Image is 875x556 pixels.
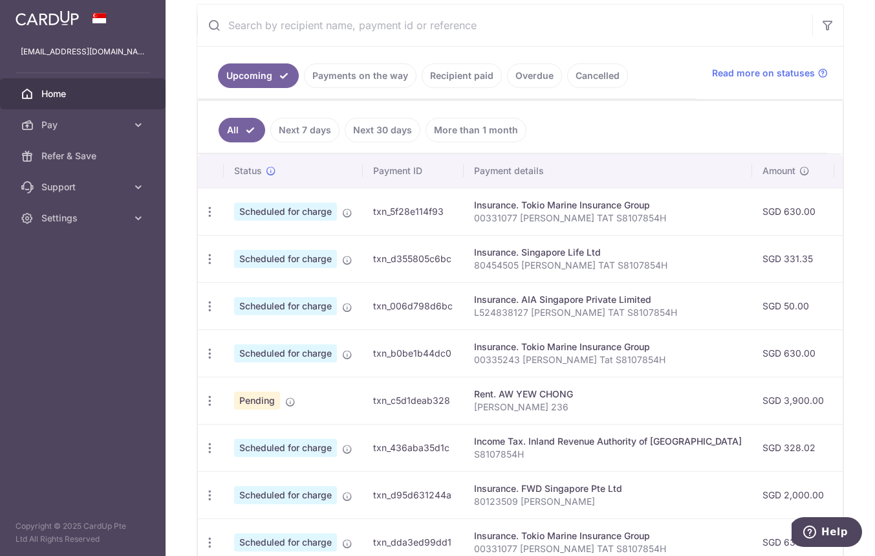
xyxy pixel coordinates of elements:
span: Scheduled for charge [234,344,337,362]
p: [EMAIL_ADDRESS][DOMAIN_NAME] [21,45,145,58]
span: Settings [41,212,127,225]
span: Home [41,87,127,100]
div: Rent. AW YEW CHONG [474,388,742,401]
span: Scheduled for charge [234,203,337,221]
a: Payments on the way [304,63,416,88]
p: 00331077 [PERSON_NAME] TAT S8107854H [474,542,742,555]
span: Scheduled for charge [234,439,337,457]
td: txn_436aba35d1c [363,424,464,471]
td: txn_006d798d6bc [363,282,464,329]
span: Scheduled for charge [234,297,337,315]
div: Insurance. Tokio Marine Insurance Group [474,199,742,212]
span: Status [234,164,262,177]
a: Overdue [507,63,562,88]
p: 80123509 [PERSON_NAME] [474,495,742,508]
span: Refer & Save [41,150,127,162]
span: Amount [762,164,795,177]
a: Next 30 days [345,118,420,142]
p: 00335243 [PERSON_NAME] Tat S8107854H [474,353,742,366]
p: L524838127 [PERSON_NAME] TAT S8107854H [474,306,742,319]
div: Insurance. Tokio Marine Insurance Group [474,529,742,542]
td: SGD 331.35 [752,235,834,282]
div: Insurance. Singapore Life Ltd [474,246,742,259]
span: Pay [41,118,127,131]
span: Scheduled for charge [234,250,337,268]
td: SGD 630.00 [752,329,834,377]
div: Insurance. Tokio Marine Insurance Group [474,340,742,353]
iframe: Opens a widget where you can find more information [792,517,862,550]
img: CardUp [16,10,79,26]
p: S8107854H [474,448,742,461]
td: txn_d355805c6bc [363,235,464,282]
div: Insurance. FWD Singapore Pte Ltd [474,482,742,495]
span: Scheduled for charge [234,486,337,504]
span: Scheduled for charge [234,533,337,551]
td: txn_b0be1b44dc0 [363,329,464,377]
p: 00331077 [PERSON_NAME] TAT S8107854H [474,212,742,225]
span: Read more on statuses [712,67,815,80]
td: SGD 50.00 [752,282,834,329]
a: Upcoming [218,63,299,88]
td: SGD 630.00 [752,188,834,235]
span: Support [41,181,127,194]
a: More than 1 month [426,118,526,142]
td: txn_c5d1deab328 [363,377,464,424]
a: Next 7 days [270,118,340,142]
p: 80454505 [PERSON_NAME] TAT S8107854H [474,259,742,272]
td: SGD 2,000.00 [752,471,834,518]
td: SGD 3,900.00 [752,377,834,424]
span: Pending [234,392,280,410]
div: Income Tax. Inland Revenue Authority of [GEOGRAPHIC_DATA] [474,435,742,448]
input: Search by recipient name, payment id or reference [197,5,812,46]
th: Payment details [464,154,752,188]
th: Payment ID [363,154,464,188]
a: Recipient paid [422,63,502,88]
td: txn_d95d631244a [363,471,464,518]
a: Cancelled [567,63,628,88]
div: Insurance. AIA Singapore Private Limited [474,293,742,306]
p: [PERSON_NAME] 236 [474,401,742,414]
a: Read more on statuses [712,67,828,80]
td: SGD 328.02 [752,424,834,471]
td: txn_5f28e114f93 [363,188,464,235]
a: All [219,118,265,142]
